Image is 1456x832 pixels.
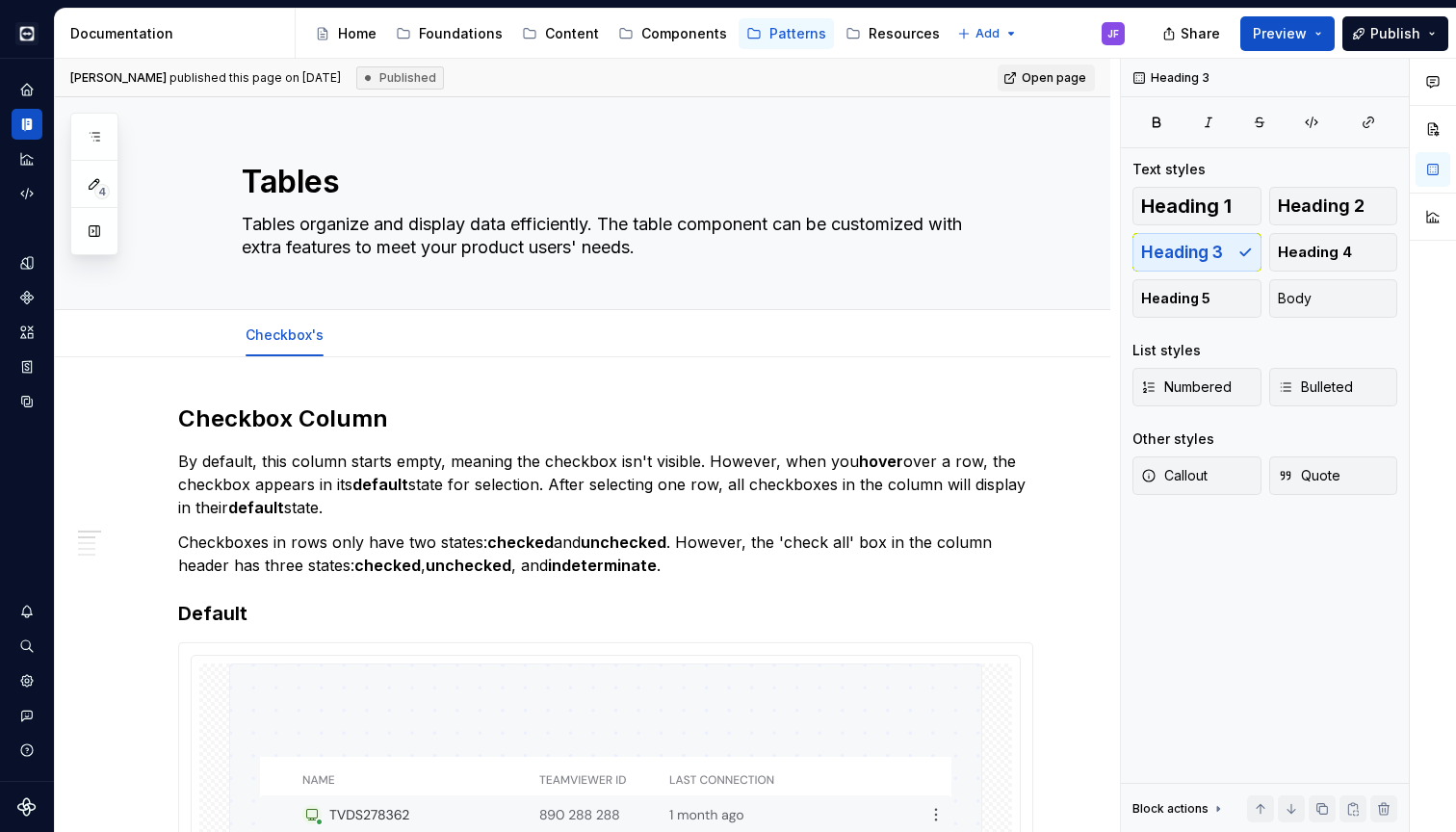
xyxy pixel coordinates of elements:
[1132,456,1261,495] button: Callout
[1141,466,1208,485] span: Callout
[12,631,42,662] button: Search ⌘K
[12,386,42,417] a: Data sources
[12,74,42,105] a: Home
[12,317,42,348] a: Assets
[1141,377,1232,397] span: Numbered
[1269,233,1398,272] button: Heading 4
[1132,801,1209,817] div: Block actions
[869,24,940,43] div: Resources
[94,184,110,199] span: 4
[581,533,666,552] strong: unchecked
[1278,196,1365,216] span: Heading 2
[1181,24,1220,43] span: Share
[1269,187,1398,225] button: Heading 2
[641,24,727,43] div: Components
[1240,16,1335,51] button: Preview
[1132,341,1201,360] div: List styles
[1132,429,1214,449] div: Other styles
[12,178,42,209] a: Code automation
[12,282,42,313] a: Components
[12,596,42,627] button: Notifications
[307,18,384,49] a: Home
[1132,160,1206,179] div: Text styles
[15,22,39,45] img: e3886e02-c8c5-455d-9336-29756fd03ba2.png
[1269,279,1398,318] button: Body
[548,556,657,575] strong: indeterminate
[419,24,503,43] div: Foundations
[228,498,284,517] strong: default
[178,450,1033,519] p: By default, this column starts empty, meaning the checkbox isn't visible. However, when you over ...
[307,14,948,53] div: Page tree
[12,351,42,382] a: Storybook stories
[1141,289,1210,308] span: Heading 5
[12,143,42,174] a: Analytics
[12,700,42,731] button: Contact support
[1370,24,1420,43] span: Publish
[514,18,607,49] a: Content
[238,314,331,354] div: Checkbox's
[769,24,826,43] div: Patterns
[238,209,966,263] textarea: Tables organize and display data efficiently. The table component can be customized with extra fe...
[352,475,408,494] strong: default
[951,20,1024,47] button: Add
[1278,243,1352,262] span: Heading 4
[1253,24,1307,43] span: Preview
[178,531,1033,577] p: Checkboxes in rows only have two states: and . However, the 'check all' box in the column header ...
[70,70,167,85] span: [PERSON_NAME]
[1107,26,1119,41] div: JF
[12,109,42,140] a: Documentation
[1278,289,1312,308] span: Body
[1132,187,1261,225] button: Heading 1
[487,533,554,552] strong: checked
[739,18,834,49] a: Patterns
[998,65,1095,91] a: Open page
[1278,377,1353,397] span: Bulleted
[1269,368,1398,406] button: Bulleted
[1022,70,1086,86] span: Open page
[611,18,735,49] a: Components
[859,452,903,471] strong: hover
[1153,16,1233,51] button: Share
[975,26,1000,41] span: Add
[1342,16,1448,51] button: Publish
[838,18,948,49] a: Resources
[12,665,42,696] a: Settings
[1132,795,1226,822] div: Block actions
[246,326,324,343] a: Checkbox's
[70,24,287,43] div: Documentation
[354,556,421,575] strong: checked
[238,159,966,205] textarea: Tables
[356,66,444,90] div: Published
[426,556,511,575] strong: unchecked
[338,24,377,43] div: Home
[1278,466,1340,485] span: Quote
[1141,196,1232,216] span: Heading 1
[1269,456,1398,495] button: Quote
[545,24,599,43] div: Content
[178,600,1033,627] h3: Default
[178,403,1033,434] h2: Checkbox Column
[1132,368,1261,406] button: Numbered
[1132,279,1261,318] button: Heading 5
[388,18,510,49] a: Foundations
[70,70,341,86] span: published this page on [DATE]
[12,247,42,278] a: Design tokens
[17,797,37,817] svg: Supernova Logo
